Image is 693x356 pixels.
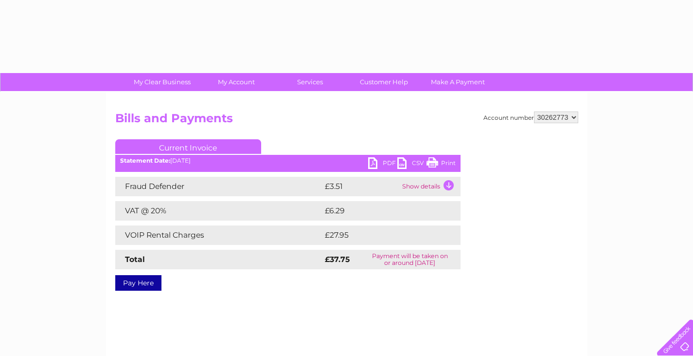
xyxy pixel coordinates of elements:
[122,73,202,91] a: My Clear Business
[115,177,322,196] td: Fraud Defender
[397,157,426,171] a: CSV
[322,225,441,245] td: £27.95
[115,225,322,245] td: VOIP Rental Charges
[483,112,578,123] div: Account number
[270,73,350,91] a: Services
[325,255,350,264] strong: £37.75
[115,139,261,154] a: Current Invoice
[115,275,161,291] a: Pay Here
[426,157,456,171] a: Print
[115,201,322,221] td: VAT @ 20%
[115,157,461,164] div: [DATE]
[322,201,438,221] td: £6.29
[120,157,170,164] b: Statement Date:
[359,250,461,269] td: Payment will be taken on or around [DATE]
[344,73,424,91] a: Customer Help
[125,255,145,264] strong: Total
[400,177,461,196] td: Show details
[322,177,400,196] td: £3.51
[196,73,276,91] a: My Account
[115,112,578,130] h2: Bills and Payments
[368,157,397,171] a: PDF
[418,73,498,91] a: Make A Payment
